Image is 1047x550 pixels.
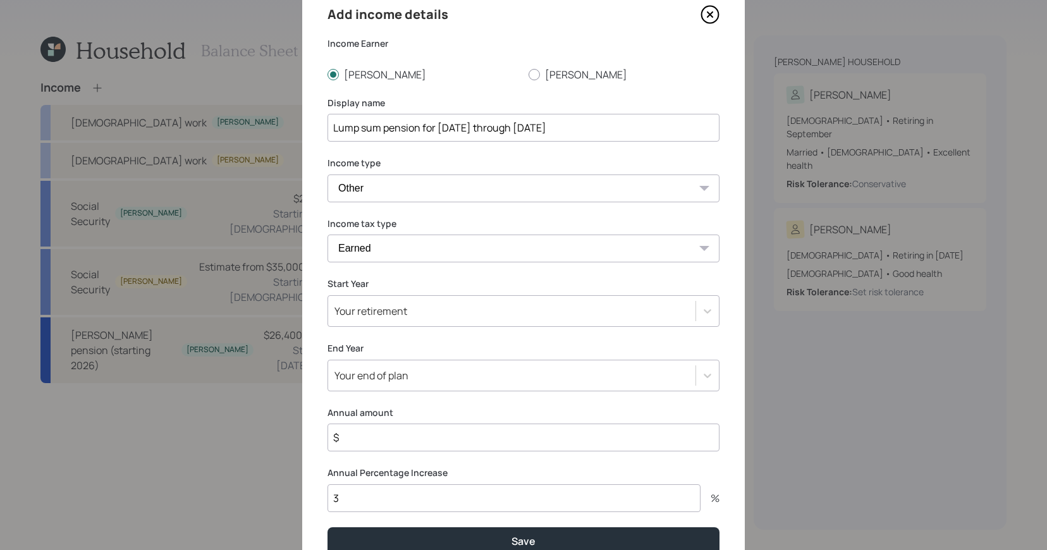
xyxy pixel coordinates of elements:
[328,278,719,290] label: Start Year
[328,217,719,230] label: Income tax type
[334,369,408,382] div: Your end of plan
[529,68,719,82] label: [PERSON_NAME]
[328,68,518,82] label: [PERSON_NAME]
[328,406,719,419] label: Annual amount
[328,342,719,355] label: End Year
[328,467,719,479] label: Annual Percentage Increase
[701,493,719,503] div: %
[328,157,719,169] label: Income type
[511,534,536,548] div: Save
[334,304,407,318] div: Your retirement
[328,37,719,50] label: Income Earner
[328,97,719,109] label: Display name
[328,4,448,25] h4: Add income details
